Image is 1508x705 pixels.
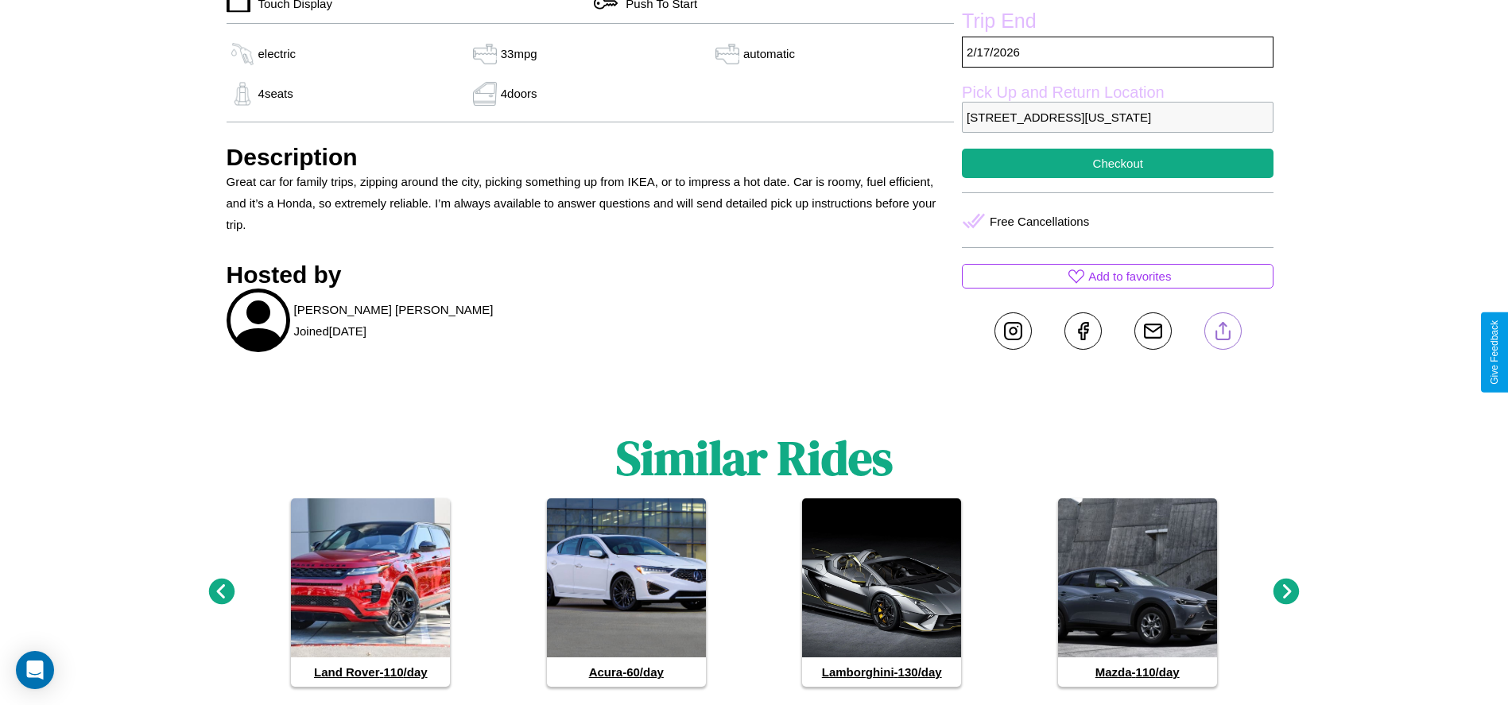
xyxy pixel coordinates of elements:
a: Mazda-110/day [1058,498,1217,687]
button: Add to favorites [962,264,1273,289]
p: 4 seats [258,83,293,104]
label: Trip End [962,10,1273,37]
a: Land Rover-110/day [291,498,450,687]
div: Open Intercom Messenger [16,651,54,689]
label: Pick Up and Return Location [962,83,1273,102]
p: [PERSON_NAME] [PERSON_NAME] [294,299,494,320]
h3: Description [227,144,955,171]
h4: Mazda - 110 /day [1058,657,1217,687]
h1: Similar Rides [616,425,893,490]
p: Free Cancellations [990,211,1089,232]
p: Joined [DATE] [294,320,366,342]
img: gas [469,82,501,106]
p: Add to favorites [1088,265,1171,287]
img: gas [469,42,501,66]
img: gas [711,42,743,66]
h4: Acura - 60 /day [547,657,706,687]
h3: Hosted by [227,261,955,289]
div: Give Feedback [1489,320,1500,385]
a: Acura-60/day [547,498,706,687]
p: Great car for family trips, zipping around the city, picking something up from IKEA, or to impres... [227,171,955,235]
p: 33 mpg [501,43,537,64]
h4: Land Rover - 110 /day [291,657,450,687]
img: gas [227,42,258,66]
img: gas [227,82,258,106]
p: 2 / 17 / 2026 [962,37,1273,68]
h4: Lamborghini - 130 /day [802,657,961,687]
p: electric [258,43,297,64]
p: automatic [743,43,795,64]
button: Checkout [962,149,1273,178]
p: 4 doors [501,83,537,104]
a: Lamborghini-130/day [802,498,961,687]
p: [STREET_ADDRESS][US_STATE] [962,102,1273,133]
